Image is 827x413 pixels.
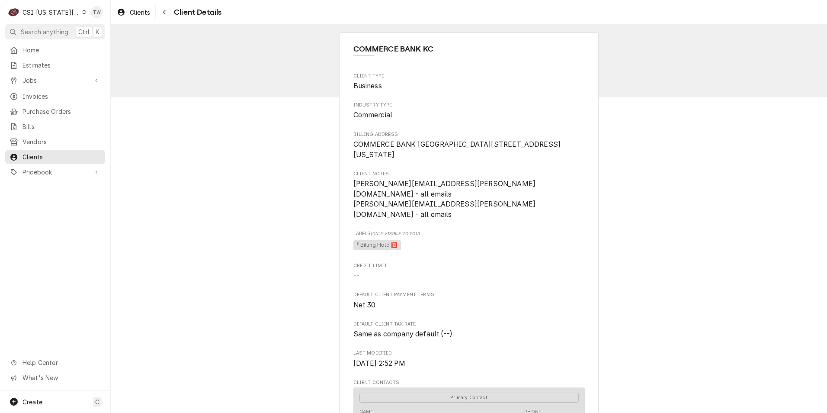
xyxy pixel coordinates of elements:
[353,139,585,160] span: Billing Address
[5,150,105,164] a: Clients
[353,240,401,251] span: ⁵ Billing Hold 🅱️
[353,350,585,357] span: Last Modified
[22,358,100,367] span: Help Center
[171,6,221,18] span: Client Details
[353,271,359,280] span: --
[5,104,105,119] a: Purchase Orders
[22,168,88,177] span: Pricebook
[353,262,585,281] div: Credit Limit
[130,8,150,17] span: Clients
[78,27,90,36] span: Ctrl
[5,43,105,57] a: Home
[5,24,105,39] button: Search anythingCtrlK
[8,6,20,18] div: C
[353,111,393,119] span: Commercial
[91,6,103,18] div: Tori Warrick's Avatar
[5,58,105,72] a: Estimates
[353,300,585,310] span: Default Client Payment Terms
[22,137,101,146] span: Vendors
[22,61,101,70] span: Estimates
[5,89,105,103] a: Invoices
[353,73,585,80] span: Client Type
[353,291,585,298] span: Default Client Payment Terms
[353,358,585,369] span: Last Modified
[22,107,101,116] span: Purchase Orders
[22,373,100,382] span: What's New
[5,165,105,179] a: Go to Pricebook
[359,393,579,403] span: Primary Contact
[353,81,585,91] span: Client Type
[113,5,154,19] a: Clients
[353,329,585,339] span: Default Client Tax Rate
[96,27,99,36] span: K
[353,110,585,120] span: Industry Type
[22,398,42,406] span: Create
[353,180,536,219] span: [PERSON_NAME][EMAIL_ADDRESS][PERSON_NAME][DOMAIN_NAME] - all emails [PERSON_NAME][EMAIL_ADDRESS][...
[353,140,561,159] span: COMMERCE BANK [GEOGRAPHIC_DATA][STREET_ADDRESS][US_STATE]
[353,350,585,368] div: Last Modified
[353,271,585,281] span: Credit Limit
[353,301,376,309] span: Net 30
[353,291,585,310] div: Default Client Payment Terms
[5,371,105,385] a: Go to What's New
[22,152,101,161] span: Clients
[353,131,585,138] span: Billing Address
[21,27,68,36] span: Search anything
[22,122,101,131] span: Bills
[353,179,585,220] span: Client Notes
[353,230,585,237] span: Labels
[353,43,585,62] div: Client Information
[91,6,103,18] div: TW
[353,73,585,91] div: Client Type
[95,397,99,407] span: C
[353,239,585,252] span: [object Object]
[353,321,585,328] span: Default Client Tax Rate
[353,131,585,160] div: Billing Address
[22,8,80,17] div: CSI [US_STATE][GEOGRAPHIC_DATA]
[353,230,585,252] div: [object Object]
[353,102,585,109] span: Industry Type
[353,171,585,177] span: Client Notes
[353,330,452,338] span: Same as company default (--)
[5,135,105,149] a: Vendors
[353,262,585,269] span: Credit Limit
[22,76,88,85] span: Jobs
[353,102,585,120] div: Industry Type
[353,379,585,386] span: Client Contacts
[22,45,101,55] span: Home
[353,43,585,55] span: Name
[8,6,20,18] div: CSI Kansas City's Avatar
[359,392,579,403] div: Primary
[22,92,101,101] span: Invoices
[5,355,105,370] a: Go to Help Center
[5,73,105,87] a: Go to Jobs
[5,119,105,134] a: Bills
[353,359,405,368] span: [DATE] 2:52 PM
[353,82,382,90] span: Business
[353,171,585,220] div: Client Notes
[371,231,420,236] span: (Only Visible to You)
[157,5,171,19] button: Navigate back
[353,321,585,339] div: Default Client Tax Rate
